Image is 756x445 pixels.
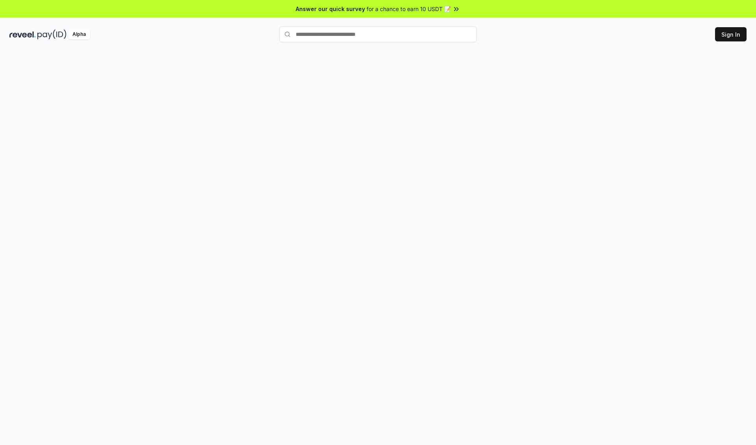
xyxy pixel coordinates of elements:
div: Alpha [68,30,90,39]
button: Sign In [715,27,747,41]
span: for a chance to earn 10 USDT 📝 [367,5,451,13]
img: pay_id [37,30,67,39]
img: reveel_dark [9,30,36,39]
span: Answer our quick survey [296,5,365,13]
